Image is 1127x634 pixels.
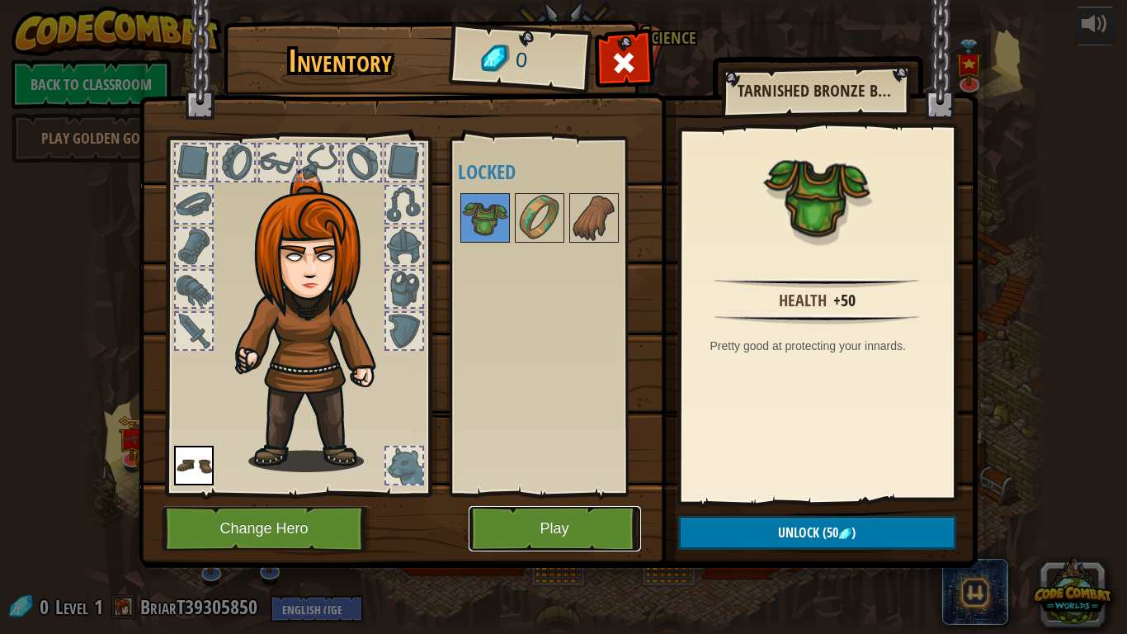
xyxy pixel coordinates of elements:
[714,315,918,324] img: hr.png
[571,195,617,241] img: portrait.png
[514,45,528,76] span: 0
[710,338,932,354] div: Pretty good at protecting your innards.
[462,195,508,241] img: portrait.png
[228,168,405,472] img: hair_f2.png
[838,528,851,541] img: gem.png
[778,523,819,542] span: Unlock
[779,289,827,313] div: Health
[469,506,641,551] button: Play
[851,523,856,542] span: )
[763,142,870,249] img: portrait.png
[235,44,446,78] h1: Inventory
[678,516,956,550] button: Unlock(50)
[174,446,214,485] img: portrait.png
[516,195,563,241] img: portrait.png
[458,161,653,182] h4: Locked
[714,278,918,288] img: hr.png
[738,82,893,100] h2: Tarnished Bronze Breastplate
[833,289,856,313] div: +50
[162,506,371,551] button: Change Hero
[819,523,838,542] span: (50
